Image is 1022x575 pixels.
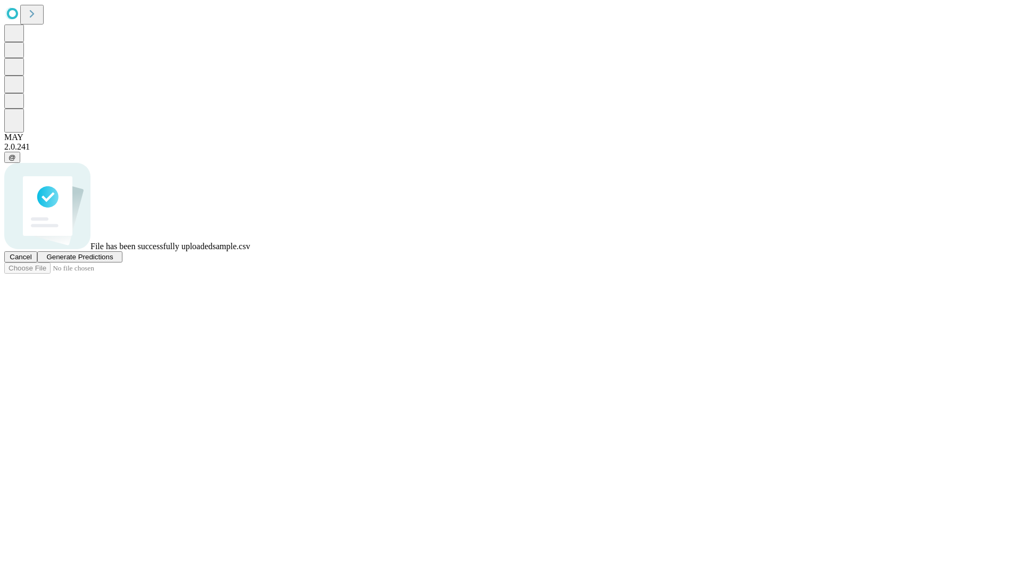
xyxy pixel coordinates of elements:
span: File has been successfully uploaded [90,242,212,251]
div: MAY [4,133,1018,142]
button: @ [4,152,20,163]
span: Cancel [10,253,32,261]
button: Cancel [4,251,37,262]
div: 2.0.241 [4,142,1018,152]
span: @ [9,153,16,161]
span: Generate Predictions [46,253,113,261]
span: sample.csv [212,242,250,251]
button: Generate Predictions [37,251,122,262]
